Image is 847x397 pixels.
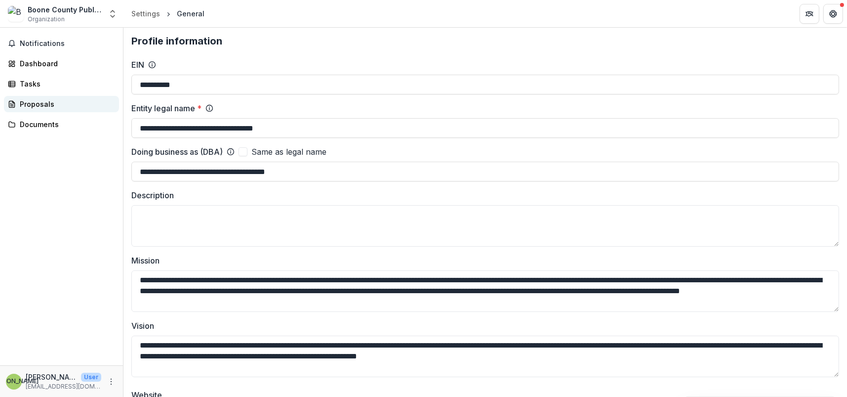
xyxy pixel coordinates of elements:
label: Description [131,189,833,201]
p: [PERSON_NAME] [26,372,77,382]
a: Documents [4,116,119,132]
a: Proposals [4,96,119,112]
div: Boone County Public Library Foundation [28,4,102,15]
span: Same as legal name [251,146,326,158]
a: Tasks [4,76,119,92]
a: Dashboard [4,55,119,72]
div: Proposals [20,99,111,109]
span: Organization [28,15,65,24]
button: Open entity switcher [106,4,120,24]
div: Dashboard [20,58,111,69]
div: Documents [20,119,111,130]
h2: Profile information [131,35,839,47]
a: Settings [127,6,164,21]
p: [EMAIL_ADDRESS][DOMAIN_NAME] [26,382,101,391]
button: Get Help [823,4,843,24]
label: Doing business as (DBA) [131,146,223,158]
label: Vision [131,320,833,332]
div: Settings [131,8,160,19]
p: User [81,373,101,382]
div: General [177,8,204,19]
img: Boone County Public Library Foundation [8,6,24,22]
button: Partners [800,4,819,24]
div: Tasks [20,79,111,89]
button: More [105,376,117,388]
span: Notifications [20,40,115,48]
nav: breadcrumb [127,6,208,21]
label: Mission [131,255,833,266]
label: EIN [131,59,144,71]
button: Notifications [4,36,119,51]
label: Entity legal name [131,102,202,114]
